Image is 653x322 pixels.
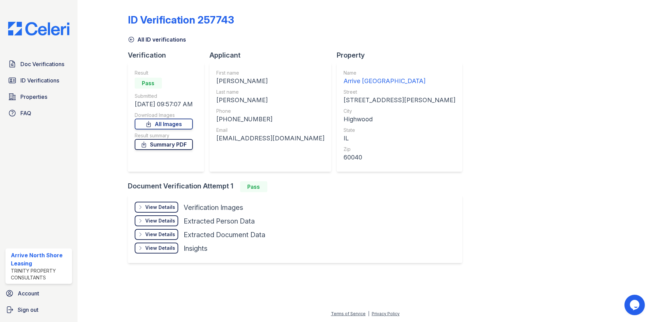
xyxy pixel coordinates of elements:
div: 60040 [344,153,455,162]
div: [PERSON_NAME] [216,95,324,105]
div: IL [344,134,455,143]
div: Verification Images [184,203,243,212]
a: ID Verifications [5,74,72,87]
div: Insights [184,244,207,253]
div: Submitted [135,93,193,99]
div: City [344,108,455,114]
div: [DATE] 09:57:07 AM [135,99,193,109]
div: Street [344,89,455,95]
a: All Images [135,119,193,129]
div: [EMAIL_ADDRESS][DOMAIN_NAME] [216,134,324,143]
a: Sign out [3,303,75,317]
a: Doc Verifications [5,57,72,71]
div: Highwood [344,114,455,124]
span: Properties [20,93,47,101]
a: Properties [5,90,72,104]
div: Property [337,50,468,60]
div: Pass [240,181,267,192]
a: Terms of Service [331,311,366,316]
a: Account [3,287,75,300]
span: ID Verifications [20,76,59,85]
div: [PERSON_NAME] [216,76,324,86]
span: Sign out [18,306,38,314]
div: Last name [216,89,324,95]
span: Doc Verifications [20,60,64,68]
div: Extracted Document Data [184,230,265,240]
div: State [344,127,455,134]
div: Pass [135,78,162,89]
iframe: chat widget [624,295,646,315]
div: Name [344,70,455,76]
a: Name Arrive [GEOGRAPHIC_DATA] [344,70,455,86]
div: Zip [344,146,455,153]
div: View Details [145,217,175,224]
div: [STREET_ADDRESS][PERSON_NAME] [344,95,455,105]
img: CE_Logo_Blue-a8612792a0a2168367f1c8372b55b34899dd931a85d93a1a3d3e32e68fde9ad4.png [3,22,75,35]
div: Extracted Person Data [184,216,255,226]
div: Arrive [GEOGRAPHIC_DATA] [344,76,455,86]
div: ID Verification 257743 [128,14,234,26]
div: Document Verification Attempt 1 [128,181,468,192]
span: FAQ [20,109,31,117]
div: View Details [145,231,175,238]
a: Privacy Policy [372,311,400,316]
div: Download Images [135,112,193,119]
div: | [368,311,369,316]
div: Arrive North Shore Leasing [11,251,69,267]
div: Phone [216,108,324,114]
div: Verification [128,50,210,60]
div: Trinity Property Consultants [11,267,69,281]
a: Summary PDF [135,139,193,150]
div: Email [216,127,324,134]
div: Result [135,70,193,76]
a: FAQ [5,106,72,120]
div: First name [216,70,324,76]
span: Account [18,289,39,297]
div: View Details [145,245,175,251]
div: [PHONE_NUMBER] [216,114,324,124]
div: Applicant [210,50,337,60]
div: Result summary [135,132,193,139]
a: All ID verifications [128,35,186,44]
div: View Details [145,204,175,211]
